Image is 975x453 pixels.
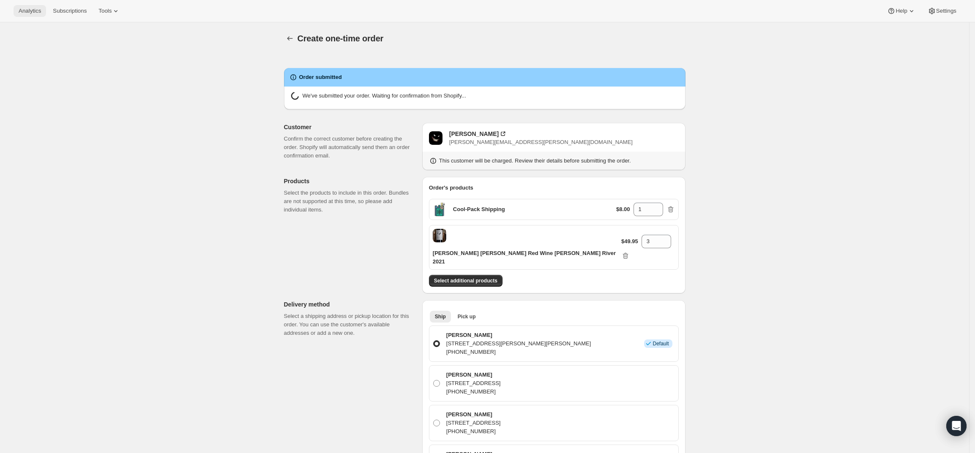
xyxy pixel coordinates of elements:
p: $49.95 [621,237,638,246]
p: [PHONE_NUMBER] [446,427,501,436]
button: Help [882,5,920,17]
span: Sean Ebert [429,131,442,145]
p: [PHONE_NUMBER] [446,348,591,356]
div: [PERSON_NAME] [449,130,499,138]
p: [PERSON_NAME] [446,410,501,419]
button: Select additional products [429,275,503,287]
p: [PERSON_NAME] [446,331,591,339]
p: Products [284,177,415,185]
span: Subscriptions [53,8,87,14]
span: Analytics [19,8,41,14]
p: Delivery method [284,300,415,309]
button: Settings [923,5,961,17]
span: [PERSON_NAME][EMAIL_ADDRESS][PERSON_NAME][DOMAIN_NAME] [449,139,633,145]
button: Subscriptions [48,5,92,17]
span: Help [896,8,907,14]
p: [STREET_ADDRESS] [446,419,501,427]
span: Default Title [433,229,446,242]
p: $8.00 [616,205,630,214]
span: Pick up [458,313,476,320]
button: Analytics [14,5,46,17]
p: We've submitted your order. Waiting for confirmation from Shopify... [303,92,466,103]
span: Default Title [433,203,446,216]
div: Open Intercom Messenger [946,416,967,436]
p: Cool-Pack Shipping [453,205,505,214]
span: Ship [435,313,446,320]
p: Customer [284,123,415,131]
p: [STREET_ADDRESS] [446,379,501,388]
p: Select a shipping address or pickup location for this order. You can use the customer's available... [284,312,415,337]
p: This customer will be charged. Review their details before submitting the order. [439,157,631,165]
span: Settings [936,8,956,14]
h2: Order submitted [299,73,342,81]
span: Order's products [429,184,473,191]
span: Create one-time order [298,34,384,43]
p: [PERSON_NAME] [PERSON_NAME] Red Wine [PERSON_NAME] River 2021 [433,249,621,266]
button: Tools [93,5,125,17]
p: [STREET_ADDRESS][PERSON_NAME][PERSON_NAME] [446,339,591,348]
p: [PHONE_NUMBER] [446,388,501,396]
span: Select additional products [434,277,497,284]
span: Default [653,340,669,347]
p: Confirm the correct customer before creating the order. Shopify will automatically send them an o... [284,135,415,160]
span: Tools [98,8,112,14]
p: [PERSON_NAME] [446,371,501,379]
p: Select the products to include in this order. Bundles are not supported at this time, so please a... [284,189,415,214]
